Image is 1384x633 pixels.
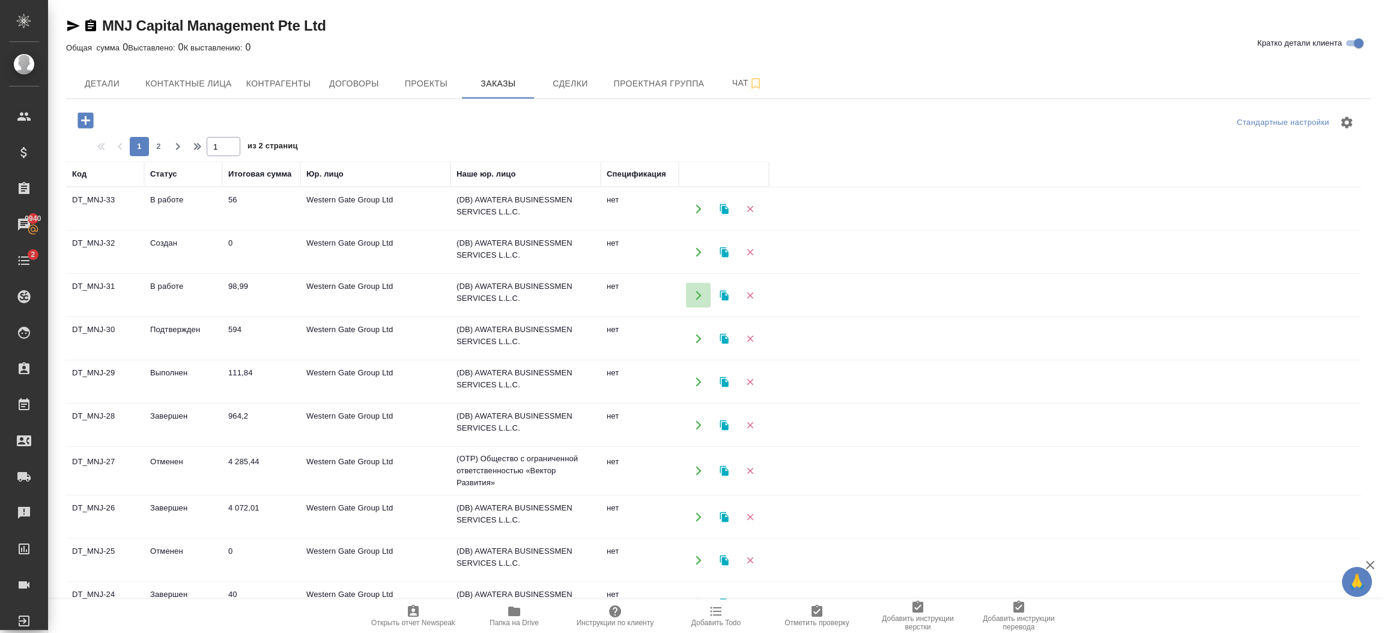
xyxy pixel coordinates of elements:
td: В работе [144,188,222,230]
button: Клонировать [712,459,736,483]
span: Договоры [325,76,383,91]
button: Открыть [686,283,711,307]
button: Скопировать ссылку для ЯМессенджера [66,19,80,33]
span: Отметить проверку [785,619,849,627]
td: 0 [222,539,300,581]
td: Western Gate Group Ltd [300,583,451,625]
button: Папка на Drive [464,599,565,633]
span: Заказы [469,76,527,91]
td: Western Gate Group Ltd [300,318,451,360]
td: 40 [222,583,300,625]
td: (DB) AWATERA BUSINESSMEN SERVICES L.L.C. [451,583,601,625]
button: Добавить инструкции перевода [968,599,1069,633]
span: Открыть отчет Newspeak [371,619,455,627]
button: Инструкции по клиенту [565,599,666,633]
span: Чат [718,76,776,91]
td: нет [601,539,679,581]
td: Завершен [144,583,222,625]
td: 0 [222,231,300,273]
button: Открыть [686,548,711,572]
div: Код [72,168,86,180]
td: (DB) AWATERA BUSINESSMEN SERVICES L.L.C. [451,496,601,538]
span: 9940 [17,213,48,225]
td: DT_MNJ-33 [66,188,144,230]
button: Добавить проект [69,108,102,133]
td: DT_MNJ-27 [66,450,144,492]
button: 🙏 [1342,567,1372,597]
td: 56 [222,188,300,230]
span: Инструкции по клиенту [577,619,654,627]
span: 2 [149,141,168,153]
span: Проекты [397,76,455,91]
span: Настроить таблицу [1332,108,1361,137]
td: (DB) AWATERA BUSINESSMEN SERVICES L.L.C. [451,188,601,230]
button: Открыть [686,504,711,529]
span: Добавить инструкции верстки [875,614,961,631]
td: Выполнен [144,361,222,403]
td: DT_MNJ-32 [66,231,144,273]
td: нет [601,188,679,230]
td: DT_MNJ-30 [66,318,144,360]
td: DT_MNJ-28 [66,404,144,446]
button: Клонировать [712,413,736,437]
a: 2 [3,246,45,276]
button: Клонировать [712,240,736,264]
button: Открыть [686,196,711,221]
td: Подтвержден [144,318,222,360]
td: Создан [144,231,222,273]
td: (DB) AWATERA BUSINESSMEN SERVICES L.L.C. [451,231,601,273]
td: DT_MNJ-31 [66,274,144,316]
td: 594 [222,318,300,360]
td: 4 285,44 [222,450,300,492]
div: Юр. лицо [306,168,344,180]
td: Отменен [144,539,222,581]
span: из 2 страниц [247,139,298,156]
button: Клонировать [712,326,736,351]
button: Клонировать [712,283,736,307]
button: Открыть [686,240,711,264]
div: Итоговая сумма [228,168,291,180]
td: (DB) AWATERA BUSINESSMEN SERVICES L.L.C. [451,404,601,446]
button: Удалить [738,459,762,483]
button: Добавить инструкции верстки [867,599,968,633]
span: Детали [73,76,131,91]
td: Завершен [144,404,222,446]
td: Отменен [144,450,222,492]
span: 🙏 [1347,569,1367,595]
button: Клонировать [712,369,736,394]
div: Статус [150,168,177,180]
button: Удалить [738,283,762,307]
button: Удалить [738,196,762,221]
div: split button [1234,114,1332,132]
td: Western Gate Group Ltd [300,361,451,403]
td: нет [601,318,679,360]
td: 98,99 [222,274,300,316]
span: Проектная группа [613,76,704,91]
td: нет [601,404,679,446]
td: нет [601,496,679,538]
button: Удалить [738,326,762,351]
button: Клонировать [712,591,736,616]
td: (DB) AWATERA BUSINESSMEN SERVICES L.L.C. [451,318,601,360]
button: Открыть [686,591,711,616]
button: 2 [149,137,168,156]
span: 2 [23,249,42,261]
button: Удалить [738,591,762,616]
td: DT_MNJ-24 [66,583,144,625]
button: Скопировать ссылку [83,19,98,33]
button: Открыть [686,326,711,351]
button: Удалить [738,548,762,572]
div: Спецификация [607,168,666,180]
td: Завершен [144,496,222,538]
td: Western Gate Group Ltd [300,404,451,446]
div: Наше юр. лицо [457,168,516,180]
td: нет [601,361,679,403]
button: Удалить [738,240,762,264]
a: 9940 [3,210,45,240]
p: Выставлено: [128,43,178,52]
td: DT_MNJ-26 [66,496,144,538]
span: Папка на Drive [490,619,539,627]
td: нет [601,450,679,492]
span: Кратко детали клиента [1257,37,1342,49]
button: Клонировать [712,548,736,572]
